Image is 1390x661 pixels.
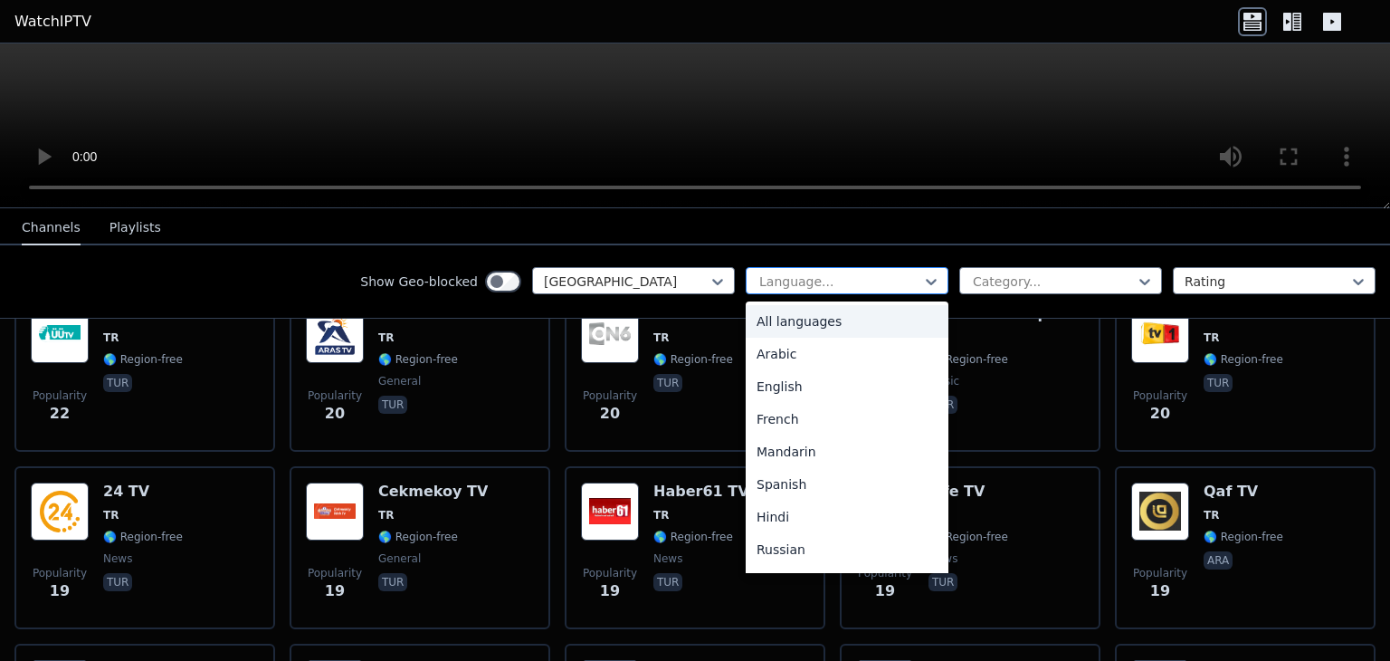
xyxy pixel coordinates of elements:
[746,436,948,468] div: Mandarin
[103,508,119,522] span: TR
[653,330,669,345] span: TR
[1204,374,1233,392] p: tur
[22,211,81,245] button: Channels
[746,501,948,533] div: Hindi
[583,566,637,580] span: Popularity
[103,551,132,566] span: news
[378,352,458,367] span: 🌎 Region-free
[1133,566,1187,580] span: Popularity
[1150,580,1170,602] span: 19
[50,403,70,425] span: 22
[1150,403,1170,425] span: 20
[746,370,948,403] div: English
[360,273,478,291] label: Show Geo-blocked
[746,566,948,599] div: Portuguese
[103,374,132,392] p: tur
[14,11,91,33] a: WatchIPTV
[103,330,119,345] span: TR
[928,483,1008,501] h6: Life TV
[1204,530,1283,544] span: 🌎 Region-free
[308,388,362,403] span: Popularity
[746,305,948,338] div: All languages
[31,483,89,541] img: 24 TV
[378,551,421,566] span: general
[653,508,669,522] span: TR
[928,573,957,591] p: tur
[109,211,161,245] button: Playlists
[306,483,364,541] img: Cekmekoy TV
[1131,483,1189,541] img: Qaf TV
[33,388,87,403] span: Popularity
[928,352,1008,367] span: 🌎 Region-free
[378,330,394,345] span: TR
[746,468,948,501] div: Spanish
[378,573,407,591] p: tur
[308,566,362,580] span: Popularity
[746,403,948,436] div: French
[378,396,407,414] p: tur
[653,573,682,591] p: tur
[1131,305,1189,363] img: TV 1
[325,403,345,425] span: 20
[928,530,1008,544] span: 🌎 Region-free
[1204,508,1219,522] span: TR
[103,352,183,367] span: 🌎 Region-free
[1204,551,1233,570] p: ara
[1204,330,1219,345] span: TR
[378,483,488,501] h6: Cekmekoy TV
[31,305,89,363] img: UU TV 1
[378,374,421,388] span: general
[1133,388,1187,403] span: Popularity
[653,483,749,501] h6: Haber61 TV
[378,530,458,544] span: 🌎 Region-free
[746,338,948,370] div: Arabic
[653,374,682,392] p: tur
[103,573,132,591] p: tur
[653,352,733,367] span: 🌎 Region-free
[583,388,637,403] span: Popularity
[1204,483,1283,501] h6: Qaf TV
[600,403,620,425] span: 20
[653,530,733,544] span: 🌎 Region-free
[306,305,364,363] img: Aras TV
[600,580,620,602] span: 19
[858,566,912,580] span: Popularity
[1204,352,1283,367] span: 🌎 Region-free
[378,508,394,522] span: TR
[653,551,682,566] span: news
[325,580,345,602] span: 19
[581,483,639,541] img: Haber61 TV
[50,580,70,602] span: 19
[746,533,948,566] div: Russian
[875,580,895,602] span: 19
[33,566,87,580] span: Popularity
[581,305,639,363] img: On 6
[103,530,183,544] span: 🌎 Region-free
[103,483,183,501] h6: 24 TV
